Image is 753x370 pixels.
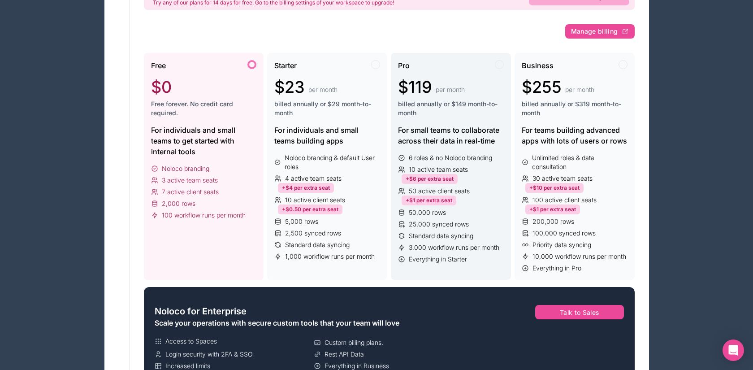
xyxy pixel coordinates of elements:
span: 10,000 workflow runs per month [532,252,626,261]
div: +$1 per extra seat [402,196,456,205]
span: per month [308,85,338,94]
span: Custom billing plans. [325,338,383,347]
span: Unlimited roles & data consultation [532,153,627,171]
span: 30 active team seats [532,174,593,183]
span: 200,000 rows [532,217,574,226]
span: per month [565,85,594,94]
span: 50 active client seats [409,187,470,196]
span: 10 active client seats [285,196,345,205]
span: billed annually or $149 month-to-month [398,100,504,118]
span: 10 active team seats [409,165,468,174]
span: Noloco for Enterprise [155,305,247,318]
span: Free [151,60,166,71]
span: Access to Spaces [165,337,217,346]
span: 4 active team seats [285,174,342,183]
span: 3,000 workflow runs per month [409,243,499,252]
button: Talk to Sales [535,305,624,319]
div: For individuals and small teams to get started with internal tools [151,125,257,157]
span: Rest API Data [325,350,364,359]
span: 50,000 rows [409,208,446,217]
div: For small teams to collaborate across their data in real-time [398,125,504,146]
span: Noloco branding [162,164,209,173]
span: Standard data syncing [285,240,350,249]
span: Starter [274,60,297,71]
span: 2,500 synced rows [285,229,341,238]
span: 1,000 workflow runs per month [285,252,375,261]
span: $0 [151,78,172,96]
span: Everything in Pro [532,264,581,273]
div: Scale your operations with secure custom tools that your team will love [155,318,470,328]
span: 100 workflow runs per month [162,211,246,220]
span: Free forever. No credit card required. [151,100,257,118]
span: 2,000 rows [162,199,195,208]
span: Standard data syncing [409,231,473,240]
span: $23 [274,78,305,96]
span: 100,000 synced rows [532,229,596,238]
span: Priority data syncing [532,240,591,249]
span: 5,000 rows [285,217,318,226]
span: Everything in Starter [409,255,467,264]
span: per month [436,85,465,94]
div: +$6 per extra seat [402,174,458,184]
span: 100 active client seats [532,196,597,205]
span: Manage billing [571,27,618,35]
span: Noloco branding & default User roles [285,153,380,171]
span: $119 [398,78,432,96]
span: Pro [398,60,410,71]
div: +$1 per extra seat [525,205,580,214]
span: billed annually or $319 month-to-month [522,100,627,118]
div: +$0.50 per extra seat [278,205,342,214]
div: +$4 per extra seat [278,183,334,193]
span: 6 roles & no Noloco branding [409,153,492,162]
span: 7 active client seats [162,187,219,196]
div: For individuals and small teams building apps [274,125,380,146]
span: 3 active team seats [162,176,218,185]
span: billed annually or $29 month-to-month [274,100,380,118]
button: Manage billing [565,24,635,39]
span: Business [522,60,554,71]
div: Open Intercom Messenger [723,340,744,361]
span: 25,000 synced rows [409,220,469,229]
span: $255 [522,78,562,96]
span: Login security with 2FA & SSO [165,350,253,359]
div: For teams building advanced apps with lots of users or rows [522,125,627,146]
div: +$10 per extra seat [525,183,584,193]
